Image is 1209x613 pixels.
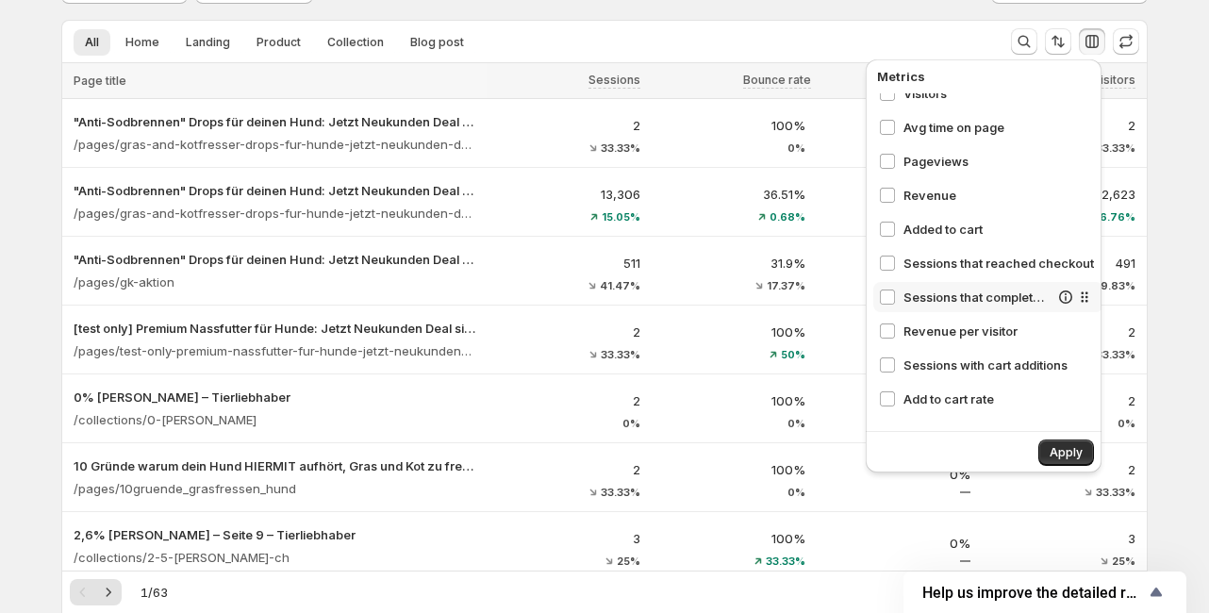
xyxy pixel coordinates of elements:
p: 511 [498,254,640,273]
span: 0.68% [770,211,805,223]
button: "Anti-Sodbrennen" Drops für deinen Hund: Jetzt Neukunden Deal sichern! – Tierliebhaber [74,250,475,269]
button: Sort the results [1045,28,1071,55]
span: Revenue [903,186,1094,205]
p: 31.9% [663,254,805,273]
button: "Anti-Sodbrennen" Drops für deinen Hund: Jetzt Neukunden Deal sichern! – Tierliebhaber [74,181,475,200]
p: 100% [663,460,805,479]
p: 2.54% [828,254,970,273]
p: 2 [498,116,640,135]
span: 0% [787,418,805,429]
p: 100% [663,116,805,135]
span: Sessions that completed checkout [903,288,1049,306]
span: 33.33% [766,555,805,567]
button: 10 Gründe warum dein Hund HIERMIT aufhört, Gras und Kot zu fressen – Tierliebhaber [74,456,475,475]
span: 33.33% [601,349,640,360]
span: Landing [186,35,230,50]
span: Home [125,35,159,50]
span: All [85,35,99,50]
span: 33.33% [1096,142,1135,154]
p: Metrics [877,67,1094,86]
p: 0% [828,534,970,553]
nav: Pagination [70,579,122,605]
p: /collections/2-5-[PERSON_NAME]-ch [74,548,290,567]
span: 25% [617,555,640,567]
span: 41.47% [600,280,640,291]
span: Visitors [1092,73,1135,88]
p: 3 [993,529,1135,548]
span: 33.33% [601,487,640,498]
span: Avg time on page [903,118,1094,137]
span: 0% [787,142,805,154]
span: 15.05% [602,211,640,223]
span: Collection [327,35,384,50]
p: 3 [498,529,640,548]
span: 25% [1112,555,1135,567]
span: Added to cart [903,220,1094,239]
span: 0% [622,418,640,429]
p: /pages/gras-and-kotfresser-drops-fur-hunde-jetzt-neukunden-deal-sichern-v2 [74,135,475,154]
p: 13,306 [498,185,640,204]
p: 100% [663,391,805,410]
span: Visitors [903,84,1094,103]
button: Apply [1038,439,1094,466]
button: Next [95,579,122,605]
button: Search and filter results [1011,28,1037,55]
p: 100% [663,323,805,341]
span: Page title [74,74,126,89]
span: Apply [1050,445,1083,460]
p: 0% [828,465,970,484]
p: 36.51% [663,185,805,204]
button: 0% [PERSON_NAME] – Tierliebhaber [74,388,475,406]
span: Add to cart rate [903,389,1094,408]
p: 2 [498,460,640,479]
span: 0% [787,487,805,498]
p: /pages/10gruende_grasfressen_hund [74,479,296,498]
span: Bounce rate [743,73,811,88]
span: 16.76% [1095,211,1135,223]
span: Product [257,35,301,50]
p: 100% [663,529,805,548]
button: [test only] Premium Nassfutter für Hunde: Jetzt Neukunden Deal sichern – Tierliebhaber [74,319,475,338]
p: 0% [828,121,970,140]
span: Sessions with cart additions [903,356,1094,374]
p: 0% [828,396,970,415]
p: 2.65% [828,185,970,204]
p: /collections/0-[PERSON_NAME] [74,410,257,429]
span: 33.33% [601,142,640,154]
span: 33.33% [1096,487,1135,498]
p: /pages/test-only-premium-nassfutter-fur-hunde-jetzt-neukunden-deal-sichern [74,341,475,360]
p: /pages/gk-aktion [74,273,174,291]
span: Blog post [410,35,464,50]
span: 39.83% [1094,280,1135,291]
span: 33.33% [1096,349,1135,360]
p: 2 [498,391,640,410]
span: 0% [1118,418,1135,429]
p: 0% [828,327,970,346]
p: 2 [498,323,640,341]
span: 50% [781,349,805,360]
span: Revenue per visitor [903,322,1094,340]
p: /pages/gras-and-kotfresser-drops-fur-hunde-jetzt-neukunden-deal-sichern-v1 [74,204,475,223]
span: Sessions that reached checkout [903,254,1094,273]
button: 2,6% [PERSON_NAME] – Seite 9 – Tierliebhaber [74,525,475,544]
span: Help us improve the detailed report for A/B campaigns [922,584,1145,602]
span: 17.37% [767,280,805,291]
button: "Anti-Sodbrennen" Drops für deinen Hund: Jetzt Neukunden Deal sichern! – Tierliebhaber [74,112,475,131]
button: Show survey - Help us improve the detailed report for A/B campaigns [922,581,1168,604]
span: 1 / 63 [141,583,168,602]
span: Pageviews [903,152,1094,171]
span: Sessions [588,73,640,88]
